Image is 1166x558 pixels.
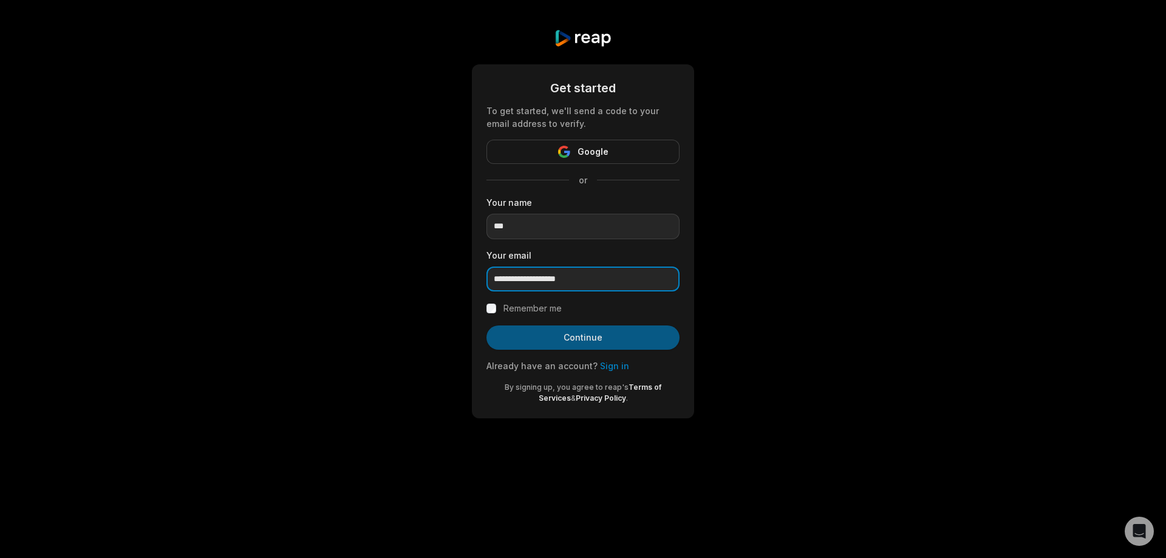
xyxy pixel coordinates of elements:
[503,301,562,316] label: Remember me
[486,325,680,350] button: Continue
[600,361,629,371] a: Sign in
[486,104,680,130] div: To get started, we'll send a code to your email address to verify.
[554,29,612,47] img: reap
[505,383,629,392] span: By signing up, you agree to reap's
[486,79,680,97] div: Get started
[486,140,680,164] button: Google
[486,249,680,262] label: Your email
[576,393,626,403] a: Privacy Policy
[569,174,597,186] span: or
[486,361,598,371] span: Already have an account?
[578,145,609,159] span: Google
[486,196,680,209] label: Your name
[626,393,628,403] span: .
[571,393,576,403] span: &
[1125,517,1154,546] div: Open Intercom Messenger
